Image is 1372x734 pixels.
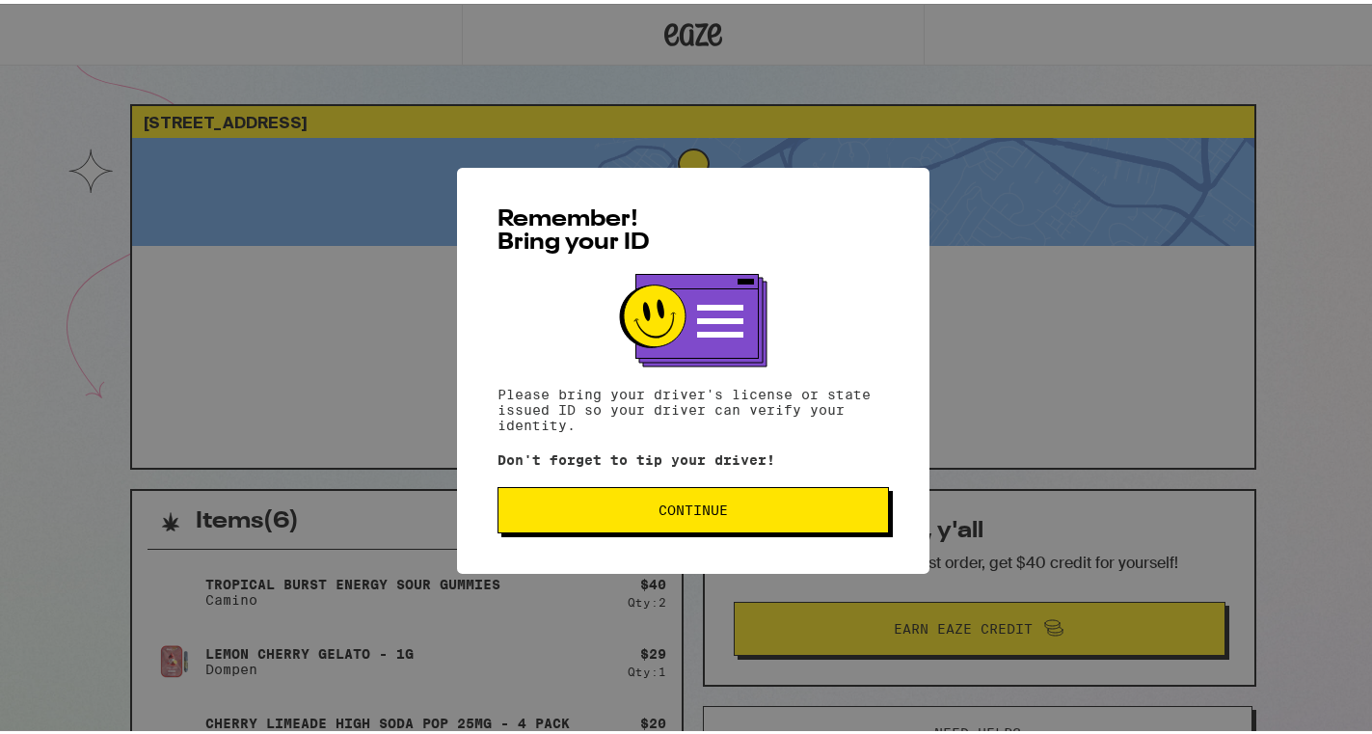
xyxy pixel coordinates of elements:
button: Continue [498,483,889,530]
span: Hi. Need any help? [12,14,139,29]
p: Don't forget to tip your driver! [498,449,889,464]
span: Continue [659,500,728,513]
span: Remember! Bring your ID [498,204,650,251]
p: Please bring your driver's license or state issued ID so your driver can verify your identity. [498,383,889,429]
